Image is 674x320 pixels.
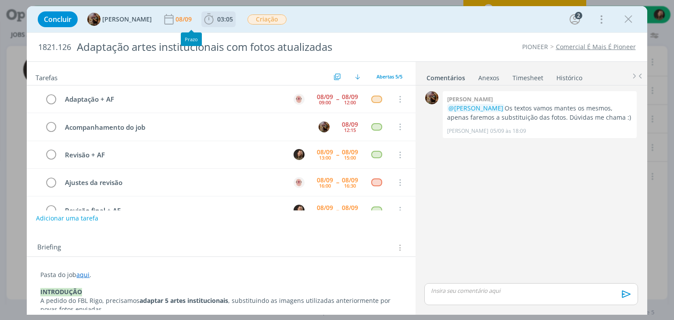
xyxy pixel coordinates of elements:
div: 16:30 [344,183,356,188]
button: A [318,120,331,133]
span: [PERSON_NAME] [102,16,152,22]
button: A[PERSON_NAME] [87,13,152,26]
img: A [425,91,438,104]
div: 12:15 [344,128,356,132]
button: Adicionar uma tarefa [36,210,99,226]
div: 08/09 [342,149,358,155]
div: 09:00 [319,100,331,105]
b: [PERSON_NAME] [447,95,493,103]
button: J [293,148,306,161]
span: Tarefas [36,71,57,82]
a: Histórico [556,70,583,82]
a: aqui [76,270,90,279]
span: 1821.126 [38,43,71,52]
p: [PERSON_NAME] [447,127,488,135]
div: Ajustes da revisão [61,177,285,188]
img: A [87,13,100,26]
div: Anexos [478,74,499,82]
p: Pasta do job . [40,270,402,279]
div: 08/09 [342,177,358,183]
div: 08/09 [317,149,333,155]
div: Prazo [181,32,202,46]
img: A [319,121,330,132]
span: -- [336,152,339,158]
button: Concluir [38,11,78,27]
button: J [293,203,306,217]
a: PIONEER [522,43,548,51]
span: 05/09 às 18:09 [490,127,526,135]
div: 08/09 [317,205,333,211]
strong: INTRODUÇÃO [40,288,82,296]
a: Comercial É Mais É Pioneer [556,43,636,51]
button: Criação [247,14,287,25]
p: Os textos vamos mantes os mesmos, apenas faremos a substituição das fotos. Dúvidas me chama :) [447,104,632,122]
span: -- [336,96,339,102]
span: @[PERSON_NAME] [448,104,503,112]
div: 12:00 [344,100,356,105]
div: 13:00 [319,155,331,160]
img: J [294,149,305,160]
span: Abertas 5/5 [376,73,402,80]
span: -- [336,179,339,185]
img: J [294,205,305,216]
div: Adaptação + AF [61,94,285,105]
div: Revisão final + AF [61,205,285,216]
span: 03:05 [217,15,233,23]
div: Adaptação artes institucionais com fotos atualizadas [73,36,383,58]
div: Acompanhamento do job [61,122,310,133]
div: 08/09 [317,177,333,183]
button: A [293,176,306,189]
img: A [294,177,305,188]
img: A [294,94,305,105]
a: Timesheet [512,70,544,82]
div: 08/09 [176,16,194,22]
a: Comentários [426,70,466,82]
div: 2 [575,12,582,19]
span: Concluir [44,16,72,23]
div: 08/09 [342,94,358,100]
div: 08/09 [342,121,358,128]
p: A pedido do FBL Rigo, precisamos , substituindo as imagens utilizadas anteriormente por novas fot... [40,296,402,314]
button: 2 [568,12,582,26]
img: arrow-down.svg [355,74,360,79]
div: dialog [27,6,647,315]
span: Briefing [37,242,61,253]
strong: adaptar 5 artes institucionais [140,296,228,305]
span: -- [336,207,339,213]
button: 03:05 [202,12,235,26]
div: 16:00 [319,183,331,188]
button: A [293,92,306,106]
div: 08/09 [342,205,358,211]
div: 08/09 [317,94,333,100]
div: 15:00 [344,155,356,160]
div: Revisão + AF [61,149,285,160]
